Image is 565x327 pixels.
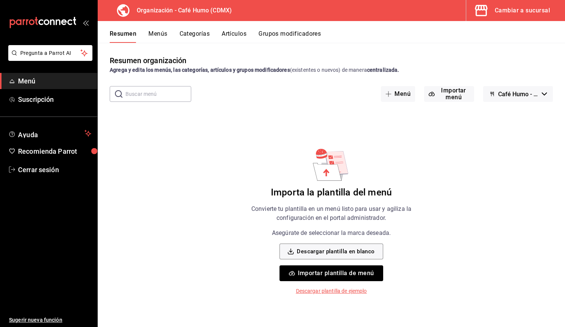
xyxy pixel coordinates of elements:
[424,86,474,102] button: Importar menú
[18,94,91,104] span: Suscripción
[18,129,82,138] span: Ayuda
[110,30,565,43] div: navigation tabs
[483,86,553,102] button: Café Humo - Borrador
[237,204,426,223] p: Convierte tu plantilla en un menú listo para usar y agiliza la configuración en el portal adminis...
[148,30,167,43] button: Menús
[18,76,91,86] span: Menú
[110,30,136,43] button: Resumen
[18,146,91,156] span: Recomienda Parrot
[296,287,367,295] p: Descargar plantilla de ejemplo
[498,91,539,98] span: Café Humo - Borrador
[258,30,321,43] button: Grupos modificadores
[110,55,187,66] div: Resumen organización
[9,316,91,324] span: Sugerir nueva función
[20,49,81,57] span: Pregunta a Parrot AI
[272,229,391,238] p: Asegúrate de seleccionar la marca deseada.
[279,265,383,281] button: Importar plantilla de menú
[271,187,392,198] h6: Importa la plantilla del menú
[83,20,89,26] button: open_drawer_menu
[131,6,232,15] h3: Organización - Café Humo (CDMX)
[180,30,210,43] button: Categorías
[5,54,92,62] a: Pregunta a Parrot AI
[222,30,246,43] button: Artículos
[125,86,191,101] input: Buscar menú
[381,86,415,102] button: Menú
[367,67,399,73] strong: centralizada.
[18,165,91,175] span: Cerrar sesión
[279,244,383,259] button: Descargar plantilla en blanco
[110,66,553,74] div: (existentes o nuevos) de manera
[495,5,550,16] div: Cambiar a sucursal
[110,67,290,73] strong: Agrega y edita los menús, las categorías, artículos y grupos modificadores
[8,45,92,61] button: Pregunta a Parrot AI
